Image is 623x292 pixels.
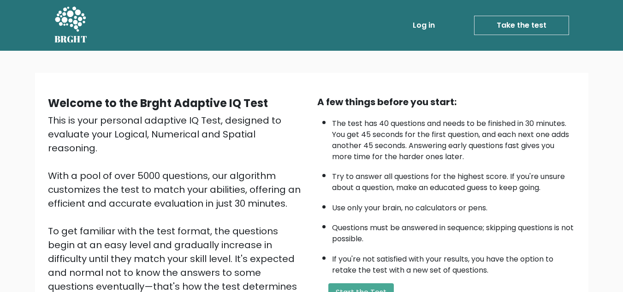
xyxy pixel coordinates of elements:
li: If you're not satisfied with your results, you have the option to retake the test with a new set ... [332,249,576,276]
li: Use only your brain, no calculators or pens. [332,198,576,214]
a: BRGHT [54,4,88,47]
li: The test has 40 questions and needs to be finished in 30 minutes. You get 45 seconds for the firs... [332,113,576,162]
a: Log in [409,16,439,35]
a: Take the test [474,16,569,35]
b: Welcome to the Brght Adaptive IQ Test [48,95,268,111]
li: Try to answer all questions for the highest score. If you're unsure about a question, make an edu... [332,167,576,193]
div: A few things before you start: [317,95,576,109]
li: Questions must be answered in sequence; skipping questions is not possible. [332,218,576,244]
h5: BRGHT [54,34,88,45]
